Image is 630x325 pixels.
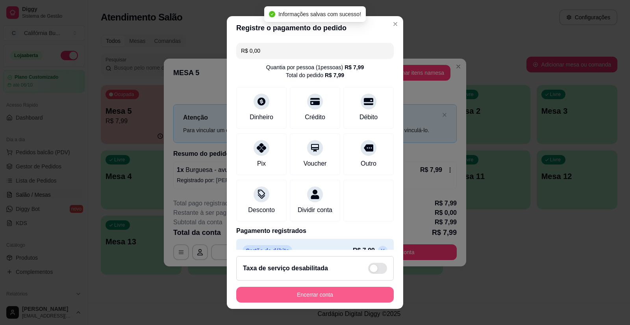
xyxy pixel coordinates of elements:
[278,11,361,17] span: Informações salvas com sucesso!
[389,18,402,30] button: Close
[248,205,275,215] div: Desconto
[241,43,389,59] input: Ex.: hambúrguer de cordeiro
[227,16,403,40] header: Registre o pagamento do pedido
[286,71,344,79] div: Total do pedido
[345,63,364,71] div: R$ 7,99
[266,63,364,71] div: Quantia por pessoa ( 1 pessoas)
[359,113,378,122] div: Débito
[250,113,273,122] div: Dinheiro
[298,205,332,215] div: Dividir conta
[257,159,266,168] div: Pix
[269,11,275,17] span: check-circle
[353,246,375,255] p: R$ 7,99
[304,159,327,168] div: Voucher
[325,71,344,79] div: R$ 7,99
[361,159,376,168] div: Outro
[236,226,394,236] p: Pagamento registrados
[305,113,325,122] div: Crédito
[243,264,328,273] h2: Taxa de serviço desabilitada
[236,287,394,303] button: Encerrar conta
[243,245,292,256] p: Cartão de débito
